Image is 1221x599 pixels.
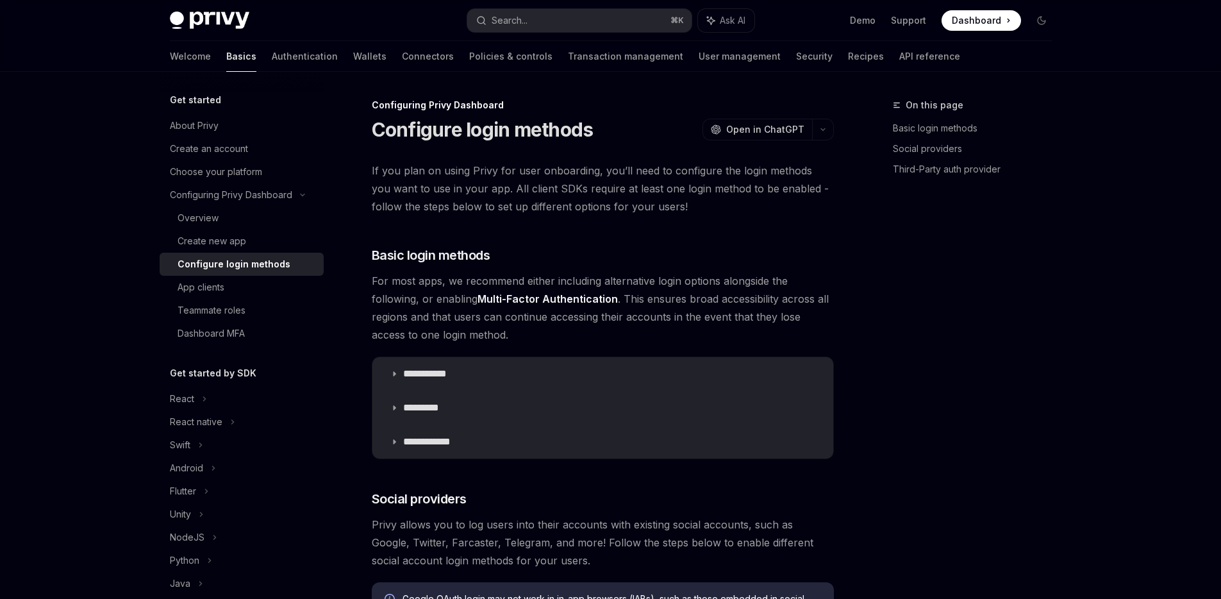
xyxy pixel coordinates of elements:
[160,322,324,345] a: Dashboard MFA
[952,14,1001,27] span: Dashboard
[372,272,834,344] span: For most apps, we recommend either including alternative login options alongside the following, o...
[906,97,963,113] span: On this page
[170,187,292,203] div: Configuring Privy Dashboard
[160,230,324,253] a: Create new app
[568,41,683,72] a: Transaction management
[170,484,196,499] div: Flutter
[170,391,194,407] div: React
[178,326,245,341] div: Dashboard MFA
[170,576,190,591] div: Java
[670,15,684,26] span: ⌘ K
[402,41,454,72] a: Connectors
[160,253,324,276] a: Configure login methods
[170,414,222,430] div: React native
[170,141,248,156] div: Create an account
[372,118,594,141] h1: Configure login methods
[492,13,527,28] div: Search...
[372,162,834,215] span: If you plan on using Privy for user onboarding, you’ll need to configure the login methods you wa...
[178,233,246,249] div: Create new app
[899,41,960,72] a: API reference
[170,553,199,568] div: Python
[178,303,245,318] div: Teammate roles
[170,12,249,30] img: dark logo
[698,9,754,32] button: Ask AI
[850,14,876,27] a: Demo
[178,210,219,226] div: Overview
[469,41,552,72] a: Policies & controls
[160,114,324,137] a: About Privy
[702,119,812,140] button: Open in ChatGPT
[720,14,745,27] span: Ask AI
[178,257,290,272] div: Configure login methods
[226,41,256,72] a: Basics
[893,139,1062,159] a: Social providers
[699,41,781,72] a: User management
[170,92,221,108] h5: Get started
[170,460,203,476] div: Android
[478,292,618,306] a: Multi-Factor Authentication
[891,14,926,27] a: Support
[170,41,211,72] a: Welcome
[1031,10,1052,31] button: Toggle dark mode
[796,41,833,72] a: Security
[272,41,338,72] a: Authentication
[893,118,1062,139] a: Basic login methods
[170,164,262,180] div: Choose your platform
[893,159,1062,180] a: Third-Party auth provider
[160,276,324,299] a: App clients
[942,10,1021,31] a: Dashboard
[372,246,490,264] span: Basic login methods
[160,207,324,230] a: Overview
[170,437,190,453] div: Swift
[170,366,256,381] h5: Get started by SDK
[170,530,204,545] div: NodeJS
[160,299,324,322] a: Teammate roles
[170,507,191,522] div: Unity
[160,137,324,160] a: Create an account
[372,516,834,569] span: Privy allows you to log users into their accounts with existing social accounts, such as Google, ...
[353,41,386,72] a: Wallets
[372,490,467,508] span: Social providers
[726,123,804,136] span: Open in ChatGPT
[372,99,834,112] div: Configuring Privy Dashboard
[160,160,324,183] a: Choose your platform
[467,9,692,32] button: Search...⌘K
[848,41,884,72] a: Recipes
[178,280,224,295] div: App clients
[170,118,219,133] div: About Privy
